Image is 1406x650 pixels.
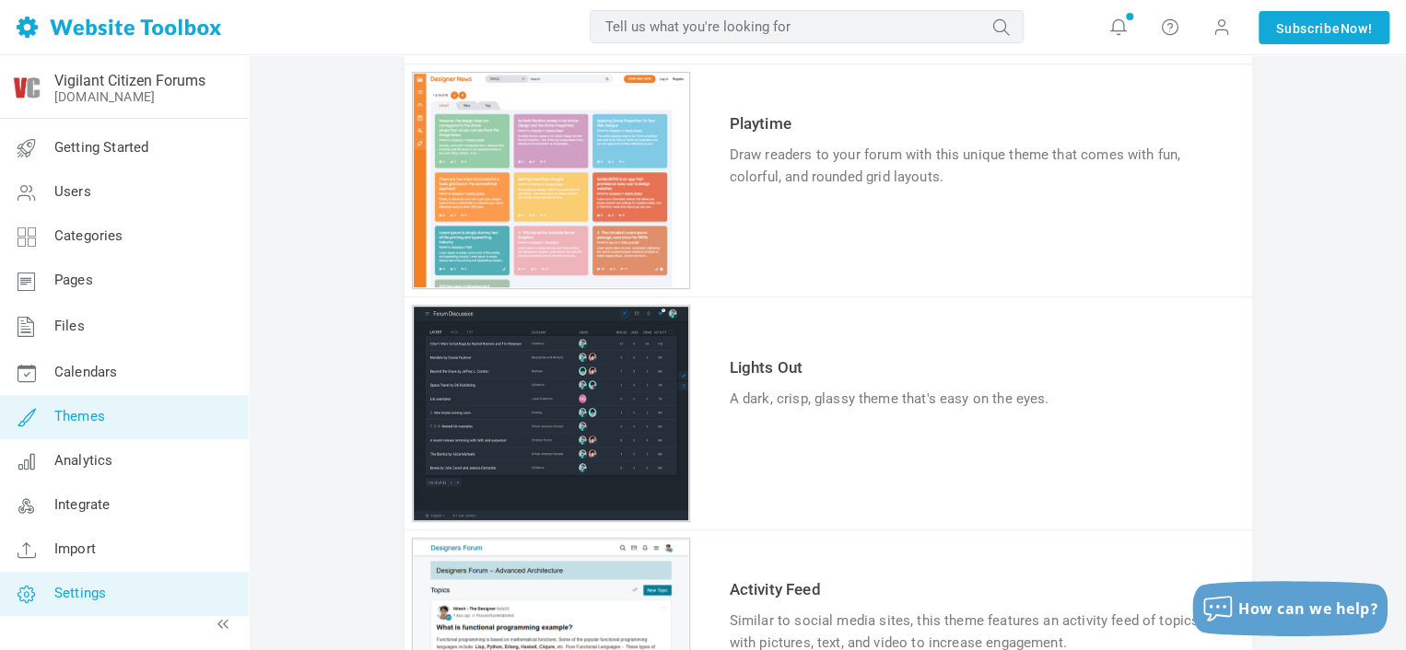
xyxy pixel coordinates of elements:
img: icon2.png [12,73,41,102]
a: Playtime [730,114,791,133]
img: lightsout_thumb.jpg [414,307,688,520]
button: How can we help? [1192,581,1388,636]
span: Themes [54,408,105,424]
div: A dark, crisp, glassy theme that's easy on the eyes. [730,388,1220,410]
span: Files [54,318,85,334]
a: SubscribeNow! [1259,11,1389,44]
a: Activity Feed [730,580,821,598]
span: Settings [54,585,106,601]
a: Preview theme [414,507,688,524]
span: Analytics [54,452,112,469]
input: Tell us what you're looking for [590,10,1024,43]
span: How can we help? [1238,598,1378,619]
span: Pages [54,272,93,288]
span: Import [54,540,96,557]
img: playtime_thumb.jpg [414,74,688,287]
div: Draw readers to your forum with this unique theme that comes with fun, colorful, and rounded grid... [730,144,1220,188]
a: Preview theme [414,274,688,291]
span: Calendars [54,364,117,380]
span: Getting Started [54,139,148,156]
span: Users [54,183,91,200]
a: [DOMAIN_NAME] [54,89,155,104]
a: Lights Out [730,358,803,377]
span: Integrate [54,496,110,513]
span: Categories [54,227,123,244]
span: Now! [1340,18,1372,39]
a: Vigilant Citizen Forums [54,72,205,89]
